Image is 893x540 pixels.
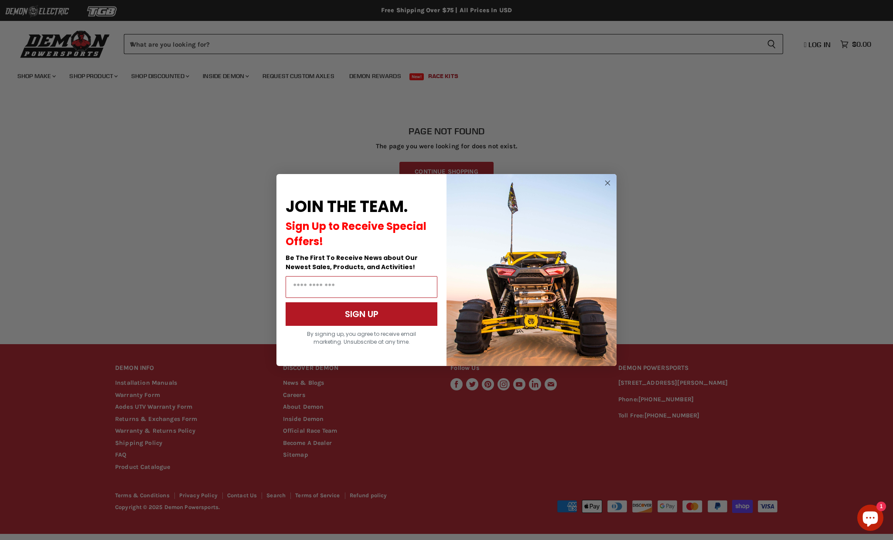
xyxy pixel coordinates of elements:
[307,330,416,345] span: By signing up, you agree to receive email marketing. Unsubscribe at any time.
[855,505,886,533] inbox-online-store-chat: Shopify online store chat
[602,178,613,188] button: Close dialog
[286,195,408,218] span: JOIN THE TEAM.
[286,276,437,298] input: Email Address
[446,174,617,366] img: a9095488-b6e7-41ba-879d-588abfab540b.jpeg
[286,253,418,271] span: Be The First To Receive News about Our Newest Sales, Products, and Activities!
[286,302,437,326] button: SIGN UP
[286,219,426,249] span: Sign Up to Receive Special Offers!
